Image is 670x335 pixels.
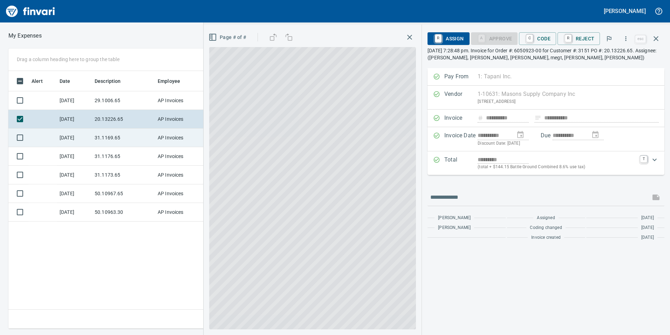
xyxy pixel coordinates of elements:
[435,34,442,42] a: R
[95,77,121,85] span: Description
[155,91,207,110] td: AP Invoices
[558,32,600,45] button: RReject
[155,129,207,147] td: AP Invoices
[155,147,207,166] td: AP Invoices
[563,33,594,45] span: Reject
[618,31,634,46] button: More
[57,129,92,147] td: [DATE]
[428,151,664,175] div: Expand
[155,184,207,203] td: AP Invoices
[635,35,646,43] a: esc
[444,156,478,171] p: Total
[32,77,43,85] span: Alert
[57,147,92,166] td: [DATE]
[92,184,155,203] td: 50.10967.65
[60,77,80,85] span: Date
[604,7,646,15] h5: [PERSON_NAME]
[601,31,617,46] button: Flag
[60,77,70,85] span: Date
[155,203,207,222] td: AP Invoices
[478,164,636,171] p: (total + $144.15 Battle Ground Combined 8.6% use tax)
[641,234,654,241] span: [DATE]
[648,189,664,206] span: This records your message into the invoice and notifies anyone mentioned
[438,215,471,222] span: [PERSON_NAME]
[531,234,561,241] span: Invoice created
[4,3,57,20] img: Finvari
[17,56,119,63] p: Drag a column heading here to group the table
[155,166,207,184] td: AP Invoices
[95,77,130,85] span: Description
[537,215,555,222] span: Assigned
[92,203,155,222] td: 50.10963.30
[641,224,654,231] span: [DATE]
[428,32,469,45] button: RAssign
[92,166,155,184] td: 31.1173.65
[8,32,42,40] p: My Expenses
[640,156,647,163] a: T
[641,215,654,222] span: [DATE]
[438,224,471,231] span: [PERSON_NAME]
[57,203,92,222] td: [DATE]
[565,34,572,42] a: R
[92,91,155,110] td: 29.1006.65
[155,110,207,129] td: AP Invoices
[92,147,155,166] td: 31.1176.65
[433,33,464,45] span: Assign
[530,224,562,231] span: Coding changed
[92,110,155,129] td: 20.13226.65
[519,32,556,45] button: CCode
[525,33,551,45] span: Code
[92,129,155,147] td: 31.1169.65
[57,91,92,110] td: [DATE]
[634,30,664,47] span: Close invoice
[602,6,648,17] button: [PERSON_NAME]
[57,184,92,203] td: [DATE]
[471,35,518,41] div: Coding Required
[57,166,92,184] td: [DATE]
[57,110,92,129] td: [DATE]
[526,34,533,42] a: C
[428,47,664,61] p: [DATE] 7:28:48 pm. Invoice for Order #: 6050923-00 for Customer #: 3151 PO #: 20.13226.65. Assign...
[8,32,42,40] nav: breadcrumb
[158,77,189,85] span: Employee
[32,77,52,85] span: Alert
[158,77,180,85] span: Employee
